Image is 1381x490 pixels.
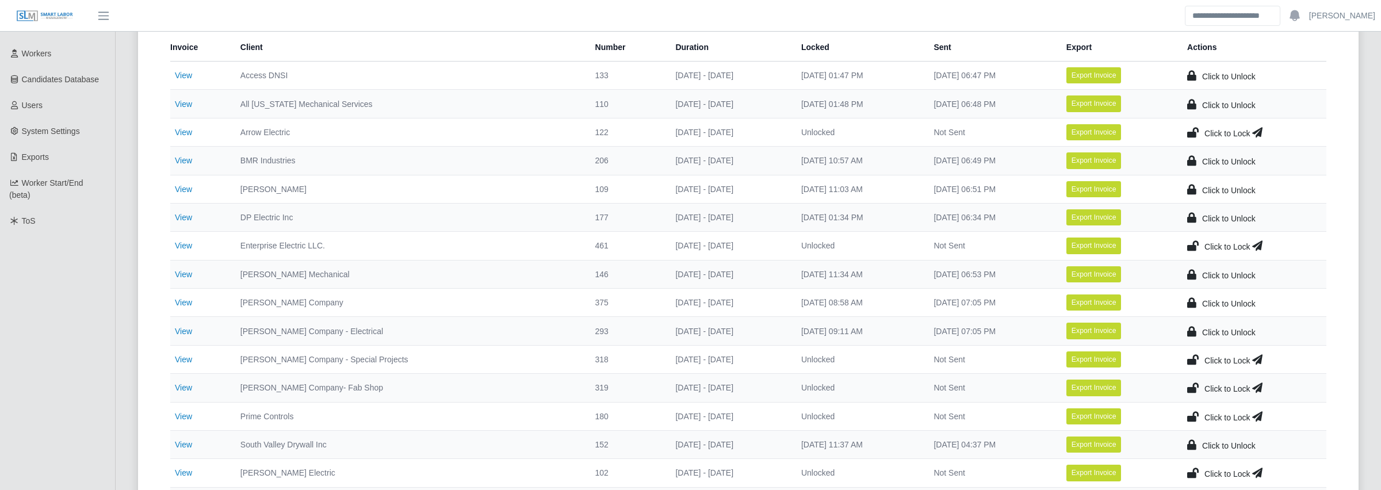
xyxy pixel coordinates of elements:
td: 109 [586,175,667,203]
td: [DATE] 07:05 PM [924,317,1057,345]
a: [PERSON_NAME] [1309,10,1375,22]
a: View [175,355,192,364]
button: Export Invoice [1066,351,1122,367]
a: View [175,185,192,194]
td: [DATE] 01:34 PM [792,203,924,231]
td: Prime Controls [231,402,586,430]
td: South Valley Drywall Inc [231,430,586,458]
span: Workers [22,49,52,58]
td: 122 [586,118,667,146]
span: Click to Unlock [1202,101,1256,110]
td: [PERSON_NAME] Mechanical [231,260,586,288]
button: Export Invoice [1066,465,1122,481]
td: [DATE] - [DATE] [666,175,791,203]
td: [DATE] - [DATE] [666,147,791,175]
td: [DATE] 11:37 AM [792,430,924,458]
td: 318 [586,345,667,373]
button: Export Invoice [1066,408,1122,424]
span: Click to Lock [1204,384,1250,393]
span: Candidates Database [22,75,100,84]
td: DP Electric Inc [231,203,586,231]
td: [DATE] 06:34 PM [924,203,1057,231]
td: Arrow Electric [231,118,586,146]
td: Not Sent [924,402,1057,430]
span: Click to Lock [1204,242,1250,251]
button: Export Invoice [1066,238,1122,254]
a: View [175,383,192,392]
th: Duration [666,33,791,62]
td: Enterprise Electric LLC. [231,232,586,260]
td: [DATE] - [DATE] [666,345,791,373]
button: Export Invoice [1066,294,1122,311]
th: Client [231,33,586,62]
td: Not Sent [924,374,1057,402]
span: Exports [22,152,49,162]
td: 102 [586,459,667,487]
a: View [175,468,192,477]
td: 110 [586,90,667,118]
span: Click to Unlock [1202,271,1256,280]
td: Not Sent [924,345,1057,373]
td: [DATE] 08:58 AM [792,289,924,317]
a: View [175,128,192,137]
button: Export Invoice [1066,181,1122,197]
span: Click to Unlock [1202,186,1256,195]
a: View [175,327,192,336]
td: [PERSON_NAME] Company- Fab Shop [231,374,586,402]
th: Invoice [170,33,231,62]
td: Unlocked [792,402,924,430]
td: [DATE] 01:47 PM [792,62,924,90]
button: Export Invoice [1066,124,1122,140]
td: 206 [586,147,667,175]
td: Access DNSI [231,62,586,90]
span: System Settings [22,127,80,136]
span: Click to Lock [1204,129,1250,138]
td: Unlocked [792,459,924,487]
a: View [175,270,192,279]
span: Users [22,101,43,110]
td: [DATE] 06:51 PM [924,175,1057,203]
td: Unlocked [792,118,924,146]
td: [DATE] - [DATE] [666,62,791,90]
a: View [175,412,192,421]
td: Not Sent [924,232,1057,260]
td: All [US_STATE] Mechanical Services [231,90,586,118]
th: Actions [1178,33,1326,62]
span: Click to Unlock [1202,72,1256,81]
td: [PERSON_NAME] Company [231,289,586,317]
th: Sent [924,33,1057,62]
td: [DATE] - [DATE] [666,260,791,288]
td: [PERSON_NAME] Company - Electrical [231,317,586,345]
td: Not Sent [924,118,1057,146]
button: Export Invoice [1066,437,1122,453]
td: [DATE] - [DATE] [666,459,791,487]
td: BMR Industries [231,147,586,175]
td: [DATE] - [DATE] [666,402,791,430]
td: Unlocked [792,232,924,260]
td: 293 [586,317,667,345]
button: Export Invoice [1066,152,1122,169]
td: 180 [586,402,667,430]
span: Click to Unlock [1202,441,1256,450]
td: [DATE] - [DATE] [666,289,791,317]
td: 133 [586,62,667,90]
input: Search [1185,6,1280,26]
td: [DATE] - [DATE] [666,232,791,260]
td: [DATE] 11:34 AM [792,260,924,288]
td: 375 [586,289,667,317]
img: SLM Logo [16,10,74,22]
td: [DATE] 06:49 PM [924,147,1057,175]
td: [DATE] - [DATE] [666,203,791,231]
td: [PERSON_NAME] Electric [231,459,586,487]
a: View [175,99,192,109]
td: [PERSON_NAME] Company - Special Projects [231,345,586,373]
span: ToS [22,216,36,225]
button: Export Invoice [1066,209,1122,225]
td: [DATE] - [DATE] [666,90,791,118]
a: View [175,241,192,250]
button: Export Invoice [1066,380,1122,396]
td: 152 [586,430,667,458]
td: [DATE] 11:03 AM [792,175,924,203]
th: Locked [792,33,924,62]
button: Export Invoice [1066,266,1122,282]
